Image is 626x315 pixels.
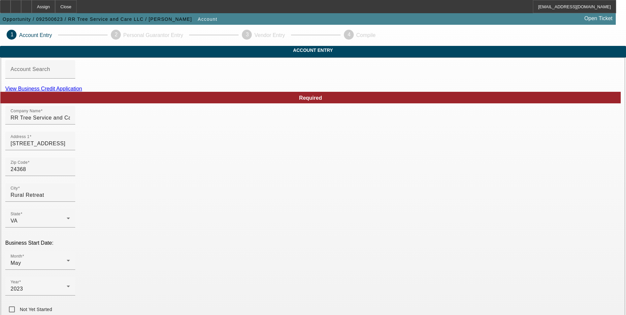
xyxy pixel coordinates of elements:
[19,32,52,38] p: Account Entry
[11,218,17,224] span: VA
[11,66,50,72] mat-label: Account Search
[5,48,621,53] span: Account Entry
[5,86,82,91] a: View Business Credit Application
[11,280,19,284] mat-label: Year
[246,32,249,37] span: 3
[123,32,183,38] p: Personal Guarantor Entry
[11,186,18,191] mat-label: City
[299,95,322,101] span: Required
[198,17,217,22] span: Account
[18,306,52,313] label: Not Yet Started
[11,254,22,259] mat-label: Month
[11,135,29,139] mat-label: Address 1
[115,32,118,37] span: 2
[11,109,41,113] mat-label: Company Name
[11,212,20,216] mat-label: State
[582,13,615,24] a: Open Ticket
[356,32,376,38] p: Compile
[11,160,28,165] mat-label: Zip Code
[3,17,192,22] span: Opportunity / 092500623 / RR Tree Service and Care LLC / [PERSON_NAME]
[11,260,21,266] span: May
[11,286,23,292] span: 2023
[196,13,219,25] button: Account
[5,240,621,246] p: Business Start Date:
[254,32,285,38] p: Vendor Entry
[348,32,351,37] span: 4
[11,32,14,37] span: 1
